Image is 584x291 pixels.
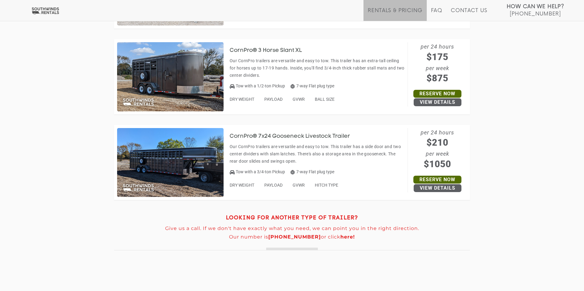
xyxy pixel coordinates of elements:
span: GVWR [293,183,305,188]
h3: CornPro® 3 Horse Slant XL [230,48,311,54]
span: $175 [408,50,467,64]
p: Our number is or click [114,234,470,240]
span: PAYLOAD [264,97,283,102]
span: $875 [408,71,467,85]
a: Reserve Now [413,90,461,98]
span: [PHONE_NUMBER] [510,11,561,17]
span: PAYLOAD [264,183,283,188]
span: $1050 [408,157,467,171]
h3: CornPro® 7x24 Gooseneck Livestock Trailer [230,134,359,140]
span: GVWR [293,97,305,102]
span: per 24 hours per week [408,42,467,85]
strong: LOOKING FOR ANOTHER TYPE OF TRAILER? [226,215,358,221]
span: 7-way Flat plug type [290,169,334,174]
span: DRY WEIGHT [230,97,254,102]
img: Southwinds Rentals Logo [30,7,60,15]
a: CornPro® 3 Horse Slant XL [230,48,311,53]
span: 7-way Flat plug type [290,83,334,88]
span: Tow with a 1/2-ton Pickup [236,83,285,88]
a: View Details [414,98,461,106]
img: SW052 - CornPro 3 Horse Slant XL [117,42,224,111]
span: DRY WEIGHT [230,183,254,188]
strong: How Can We Help? [507,4,564,10]
p: Give us a call. If we don't have exactly what you need, we can point you in the right direction. [114,226,470,231]
a: View Details [414,184,461,192]
p: Our CornPro trailers are versatile and easy to tow. This trailer has a side door and two center d... [230,143,405,165]
a: [PHONE_NUMBER] [268,234,321,240]
a: Contact Us [451,8,487,21]
a: FAQ [431,8,443,21]
p: Our CornPro trailers are versatile and easy to tow. This trailer has an extra-tall ceiling for ho... [230,57,405,79]
img: SW053 - CornPro 7x24 Gooseneck Livestock Trailer [117,128,224,197]
span: HITCH TYPE [315,183,338,188]
a: here! [340,234,355,240]
a: CornPro® 7x24 Gooseneck Livestock Trailer [230,134,359,139]
span: BALL SIZE [315,97,335,102]
a: Rentals & Pricing [368,8,422,21]
span: per 24 hours per week [408,128,467,171]
span: Tow with a 3/4-ton Pickup [236,169,285,174]
a: How Can We Help? [PHONE_NUMBER] [507,3,564,16]
span: $210 [408,136,467,149]
a: Reserve Now [413,176,461,184]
